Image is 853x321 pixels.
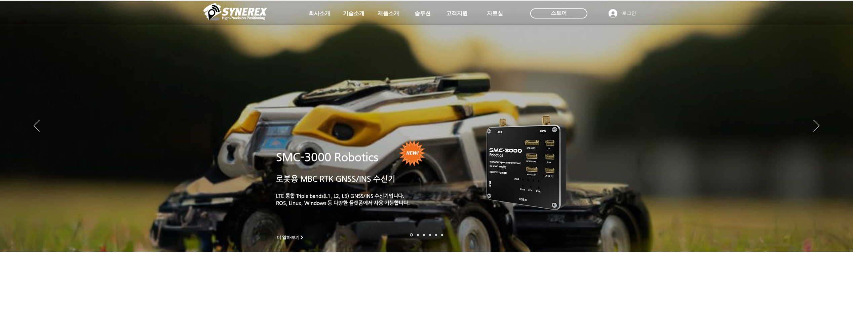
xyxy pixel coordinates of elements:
a: 측량 IoT [423,234,425,236]
span: 제품소개 [378,10,399,17]
a: 로봇용 MBC RTK GNSS/INS 수신기 [276,174,395,183]
a: LTE 통합 Triple bands(L1, L2, L5) GNSS/INS 수신기입니다. [276,193,404,199]
span: 더 알아보기 [277,235,300,241]
a: 로봇- SMC 2000 [410,234,413,237]
a: 회사소개 [303,7,336,20]
button: 다음 [813,120,819,133]
a: SMC-3000 Robotics [276,151,378,164]
a: 고객지원 [440,7,474,20]
a: 자료실 [478,7,512,20]
span: 로그인 [620,10,638,17]
img: 씨너렉스_White_simbol_대지 1.png [203,2,267,22]
img: KakaoTalk_20241224_155801212.png [477,105,576,218]
span: 자료실 [487,10,503,17]
nav: 슬라이드 [408,234,445,237]
div: 스토어 [530,8,587,19]
a: 더 알아보기 [274,233,307,242]
span: 고객지원 [446,10,468,17]
span: 스토어 [551,9,567,17]
a: ROS, Linux, Windows 등 다양한 플랫폼에서 사용 가능합니다. [276,200,410,206]
a: 정밀농업 [441,234,443,236]
span: 솔루션 [415,10,431,17]
a: 드론 8 - SMC 2000 [417,234,419,236]
a: 로봇 [435,234,437,236]
span: 기술소개 [343,10,364,17]
a: 자율주행 [429,234,431,236]
button: 이전 [34,120,40,133]
a: 솔루션 [406,7,439,20]
a: 제품소개 [372,7,405,20]
button: 로그인 [604,7,641,20]
span: 회사소개 [309,10,330,17]
a: 기술소개 [337,7,371,20]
